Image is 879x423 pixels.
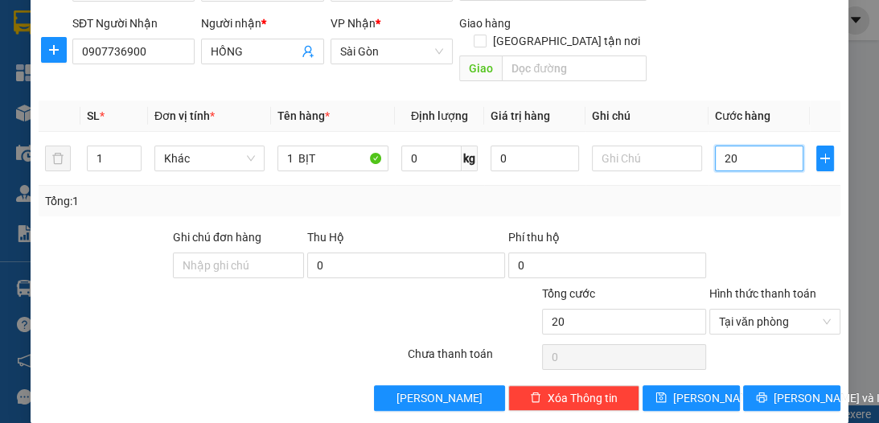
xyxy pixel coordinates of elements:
div: Tổng: 1 [45,192,341,210]
span: Tại văn phòng [719,310,831,334]
span: VP Nhận [331,17,376,30]
div: SĐT Người Nhận [72,14,195,32]
span: delete [530,392,541,405]
label: Ghi chú đơn hàng [173,231,261,244]
button: [PERSON_NAME] [374,385,505,411]
input: Ghi Chú [592,146,702,171]
div: Phí thu hộ [508,228,706,253]
button: plus [816,146,834,171]
span: Giao hàng [459,17,511,30]
span: [GEOGRAPHIC_DATA] tận nơi [487,32,647,50]
span: Giao [459,55,502,81]
span: printer [756,392,767,405]
span: plus [42,43,66,56]
span: [PERSON_NAME] [673,389,759,407]
button: printer[PERSON_NAME] và In [743,385,840,411]
span: Sài Gòn [340,39,443,64]
input: Dọc đường [502,55,647,81]
input: Ghi chú đơn hàng [173,253,304,278]
button: plus [41,37,67,63]
span: [PERSON_NAME] [396,389,483,407]
span: Đơn vị tính [154,109,215,122]
span: save [655,392,667,405]
button: delete [45,146,71,171]
label: Hình thức thanh toán [709,287,816,300]
span: Định lượng [411,109,468,122]
div: Người nhận [201,14,323,32]
span: Tên hàng [277,109,330,122]
span: Thu Hộ [307,231,344,244]
span: plus [817,152,833,165]
span: Tổng cước [542,287,595,300]
span: SL [87,109,100,122]
input: VD: Bàn, Ghế [277,146,388,171]
span: Giá trị hàng [491,109,550,122]
div: Chưa thanh toán [406,345,540,373]
input: 0 [491,146,579,171]
span: Khác [164,146,255,170]
span: user-add [302,45,314,58]
span: Cước hàng [715,109,770,122]
th: Ghi chú [585,101,709,132]
button: save[PERSON_NAME] [643,385,740,411]
span: Xóa Thông tin [548,389,618,407]
button: deleteXóa Thông tin [508,385,639,411]
span: kg [462,146,478,171]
